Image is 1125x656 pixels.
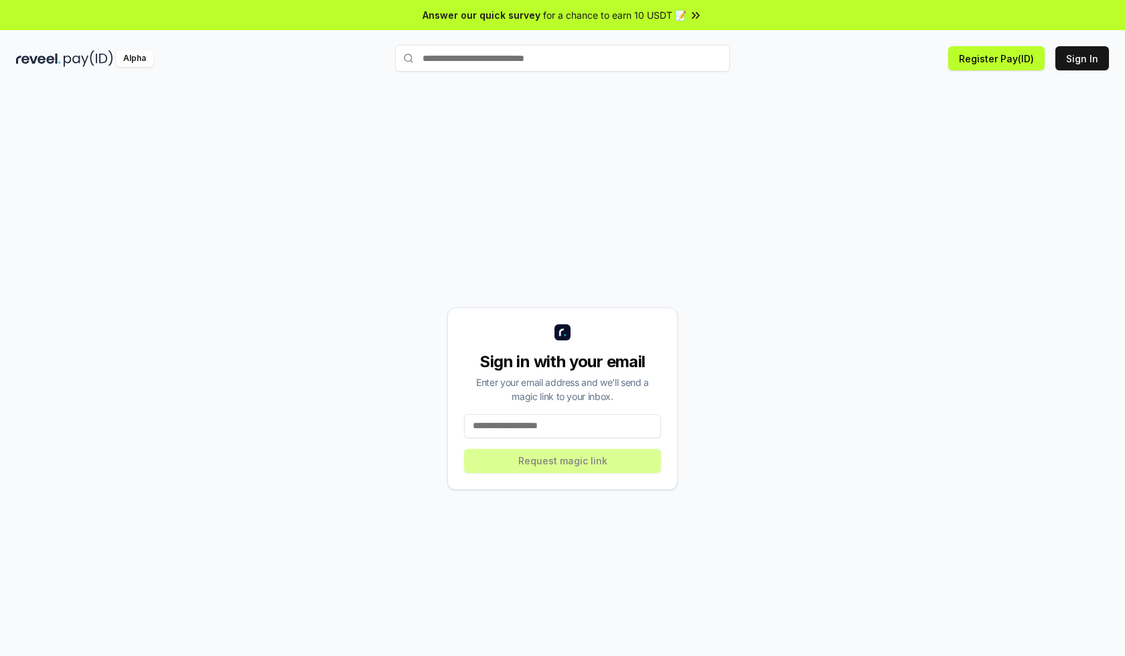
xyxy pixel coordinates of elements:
span: for a chance to earn 10 USDT 📝 [543,8,686,22]
img: logo_small [554,324,571,340]
span: Answer our quick survey [423,8,540,22]
img: pay_id [64,50,113,67]
button: Register Pay(ID) [948,46,1045,70]
button: Sign In [1055,46,1109,70]
img: reveel_dark [16,50,61,67]
div: Enter your email address and we’ll send a magic link to your inbox. [464,375,661,403]
div: Alpha [116,50,153,67]
div: Sign in with your email [464,351,661,373]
